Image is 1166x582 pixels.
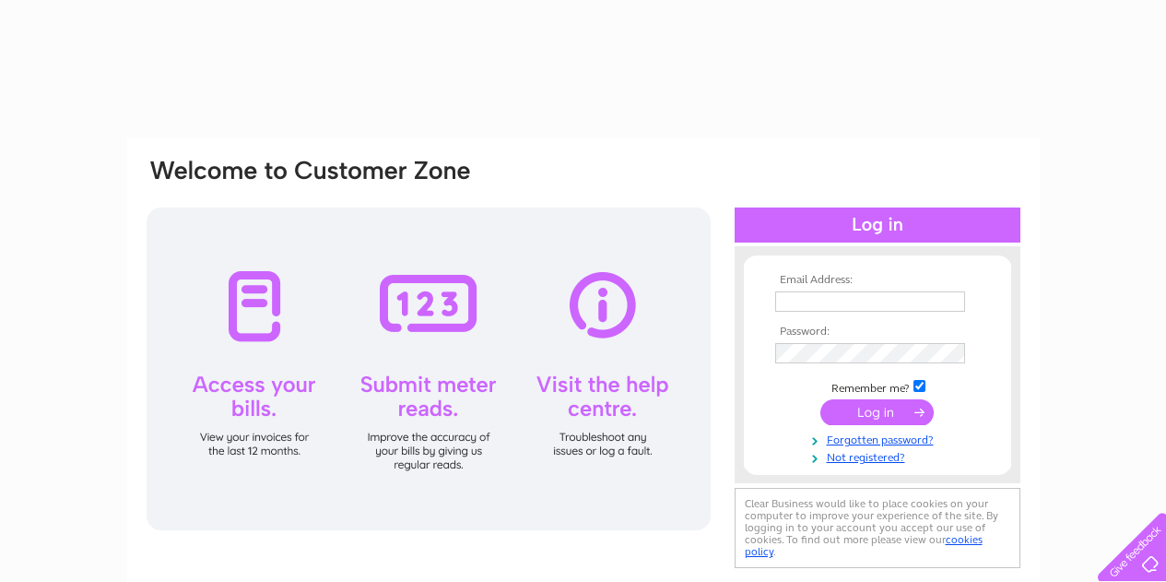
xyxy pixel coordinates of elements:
[745,533,983,558] a: cookies policy
[775,447,984,465] a: Not registered?
[820,399,934,425] input: Submit
[771,326,984,339] th: Password:
[775,430,984,447] a: Forgotten password?
[735,488,1020,568] div: Clear Business would like to place cookies on your computer to improve your experience of the sit...
[771,377,984,396] td: Remember me?
[771,274,984,287] th: Email Address:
